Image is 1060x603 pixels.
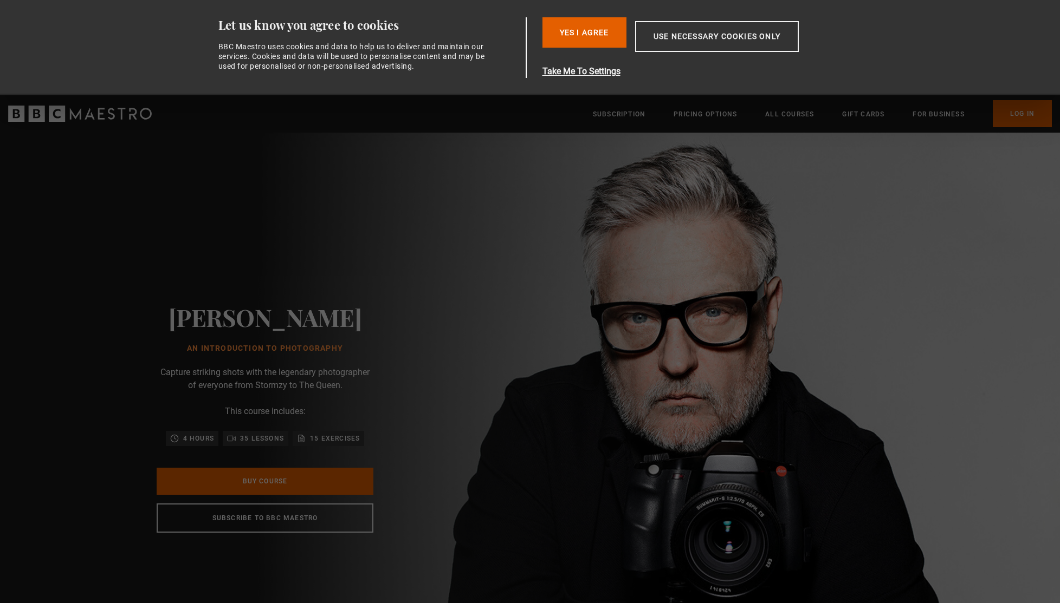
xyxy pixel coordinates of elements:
h1: An Introduction to Photography [169,344,362,353]
p: 15 exercises [310,433,360,444]
a: All Courses [765,109,814,120]
a: Gift Cards [842,109,884,120]
a: Pricing Options [674,109,737,120]
button: Take Me To Settings [542,65,850,78]
button: Yes I Agree [542,17,626,48]
svg: BBC Maestro [8,106,152,122]
p: Capture striking shots with the legendary photographer of everyone from Stormzy to The Queen. [157,366,373,392]
div: BBC Maestro uses cookies and data to help us to deliver and maintain our services. Cookies and da... [218,42,492,71]
a: For business [913,109,964,120]
a: Subscription [593,109,645,120]
a: Buy Course [157,468,373,495]
div: Let us know you agree to cookies [218,17,522,33]
p: 35 lessons [240,433,284,444]
a: Log In [993,100,1052,127]
a: Subscribe to BBC Maestro [157,503,373,533]
p: This course includes: [225,405,306,418]
button: Use necessary cookies only [635,21,799,52]
p: 4 hours [183,433,214,444]
nav: Primary [593,100,1052,127]
h2: [PERSON_NAME] [169,303,362,331]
